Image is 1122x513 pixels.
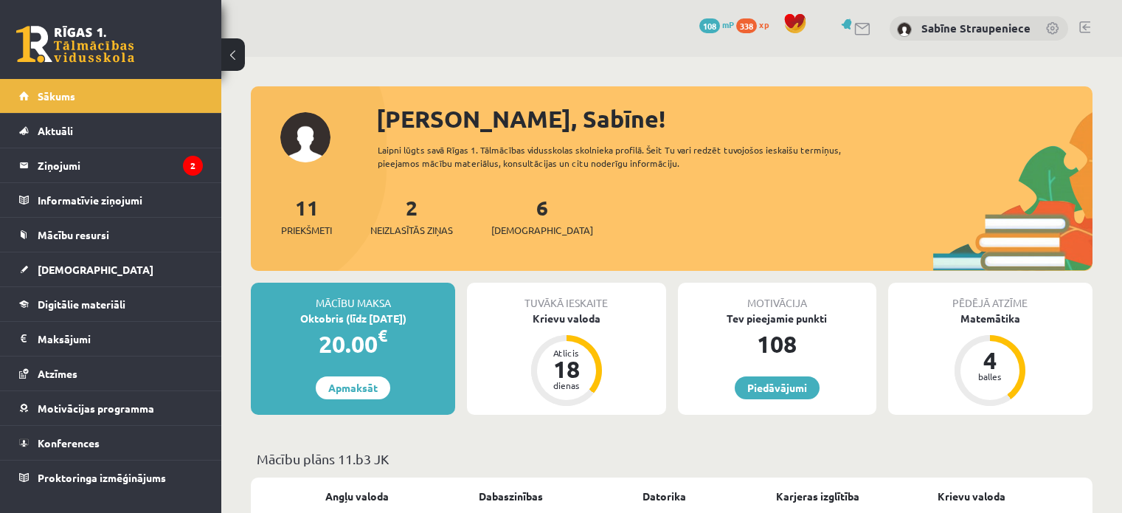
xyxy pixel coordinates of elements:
[316,376,390,399] a: Apmaksāt
[19,252,203,286] a: [DEMOGRAPHIC_DATA]
[968,372,1012,381] div: balles
[467,311,665,326] div: Krievu valoda
[38,322,203,356] legend: Maksājumi
[467,311,665,408] a: Krievu valoda Atlicis 18 dienas
[38,228,109,241] span: Mācību resursi
[938,489,1005,504] a: Krievu valoda
[38,89,75,103] span: Sākums
[19,79,203,113] a: Sākums
[699,18,734,30] a: 108 mP
[370,194,453,238] a: 2Neizlasītās ziņas
[19,357,203,390] a: Atzīmes
[19,218,203,252] a: Mācību resursi
[38,148,203,182] legend: Ziņojumi
[378,325,387,346] span: €
[376,101,1092,137] div: [PERSON_NAME], Sabīne!
[735,376,820,399] a: Piedāvājumi
[19,322,203,356] a: Maksājumi
[888,283,1092,311] div: Pēdējā atzīme
[736,18,776,30] a: 338 xp
[544,357,589,381] div: 18
[643,489,686,504] a: Datorika
[38,402,154,415] span: Motivācijas programma
[921,21,1031,35] a: Sabīne Straupeniece
[378,143,883,170] div: Laipni lūgts savā Rīgas 1. Tālmācības vidusskolas skolnieka profilā. Šeit Tu vari redzēt tuvojošo...
[491,223,593,238] span: [DEMOGRAPHIC_DATA]
[19,426,203,460] a: Konferences
[699,18,720,33] span: 108
[281,194,332,238] a: 11Priekšmeti
[38,297,125,311] span: Digitālie materiāli
[888,311,1092,326] div: Matemātika
[722,18,734,30] span: mP
[776,489,859,504] a: Karjeras izglītība
[467,283,665,311] div: Tuvākā ieskaite
[16,26,134,63] a: Rīgas 1. Tālmācības vidusskola
[38,367,77,380] span: Atzīmes
[736,18,757,33] span: 338
[38,263,153,276] span: [DEMOGRAPHIC_DATA]
[19,461,203,495] a: Proktoringa izmēģinājums
[759,18,769,30] span: xp
[251,311,455,326] div: Oktobris (līdz [DATE])
[19,148,203,182] a: Ziņojumi2
[19,391,203,425] a: Motivācijas programma
[38,471,166,484] span: Proktoringa izmēģinājums
[251,326,455,362] div: 20.00
[38,124,73,137] span: Aktuāli
[678,326,876,362] div: 108
[888,311,1092,408] a: Matemātika 4 balles
[544,381,589,390] div: dienas
[19,287,203,321] a: Digitālie materiāli
[370,223,453,238] span: Neizlasītās ziņas
[678,311,876,326] div: Tev pieejamie punkti
[251,283,455,311] div: Mācību maksa
[183,156,203,176] i: 2
[257,449,1087,469] p: Mācību plāns 11.b3 JK
[281,223,332,238] span: Priekšmeti
[544,348,589,357] div: Atlicis
[897,22,912,37] img: Sabīne Straupeniece
[38,436,100,450] span: Konferences
[968,348,1012,372] div: 4
[479,489,543,504] a: Dabaszinības
[325,489,389,504] a: Angļu valoda
[491,194,593,238] a: 6[DEMOGRAPHIC_DATA]
[678,283,876,311] div: Motivācija
[19,183,203,217] a: Informatīvie ziņojumi
[19,114,203,148] a: Aktuāli
[38,183,203,217] legend: Informatīvie ziņojumi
